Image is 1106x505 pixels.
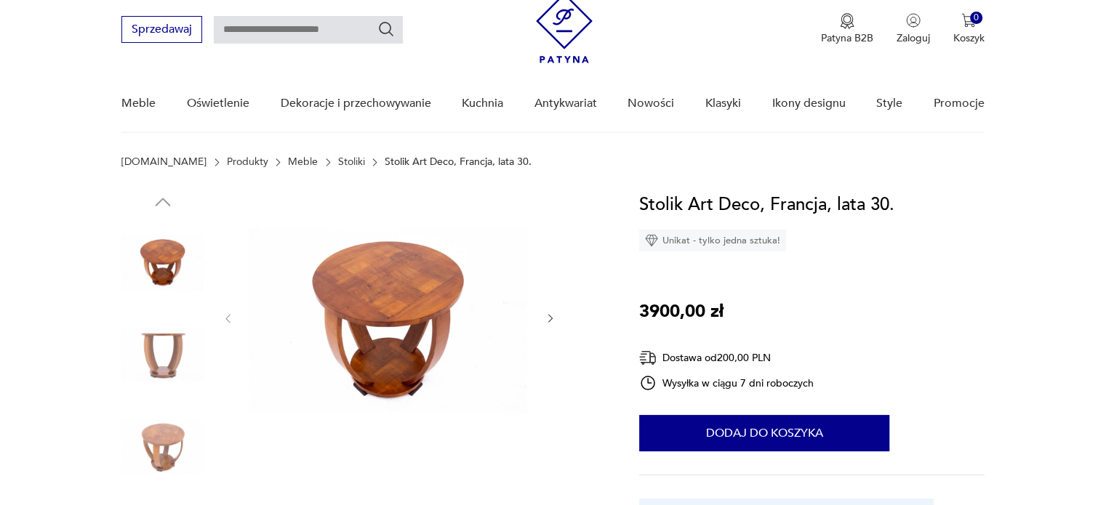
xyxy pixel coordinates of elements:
[906,13,921,28] img: Ikonka użytkownika
[121,313,204,396] img: Zdjęcie produktu Stolik Art Deco, Francja, lata 30.
[639,230,786,251] div: Unikat - tylko jedna sztuka!
[628,76,674,132] a: Nowości
[821,13,873,45] a: Ikona medaluPatyna B2B
[821,13,873,45] button: Patyna B2B
[639,349,657,367] img: Ikona dostawy
[897,13,930,45] button: Zaloguj
[288,156,318,168] a: Meble
[840,13,854,29] img: Ikona medalu
[227,156,268,168] a: Produkty
[953,13,985,45] button: 0Koszyk
[121,405,204,488] img: Zdjęcie produktu Stolik Art Deco, Francja, lata 30.
[249,191,529,443] img: Zdjęcie produktu Stolik Art Deco, Francja, lata 30.
[280,76,430,132] a: Dekoracje i przechowywanie
[639,374,814,392] div: Wysyłka w ciągu 7 dni roboczych
[639,349,814,367] div: Dostawa od 200,00 PLN
[462,76,503,132] a: Kuchnia
[187,76,249,132] a: Oświetlenie
[121,25,202,36] a: Sprzedawaj
[961,13,976,28] img: Ikona koszyka
[639,415,889,451] button: Dodaj do koszyka
[639,191,894,219] h1: Stolik Art Deco, Francja, lata 30.
[970,12,982,24] div: 0
[534,76,597,132] a: Antykwariat
[772,76,845,132] a: Ikony designu
[121,76,156,132] a: Meble
[897,31,930,45] p: Zaloguj
[705,76,741,132] a: Klasyki
[121,220,204,303] img: Zdjęcie produktu Stolik Art Deco, Francja, lata 30.
[639,298,724,326] p: 3900,00 zł
[385,156,532,168] p: Stolik Art Deco, Francja, lata 30.
[876,76,902,132] a: Style
[645,234,658,247] img: Ikona diamentu
[121,156,207,168] a: [DOMAIN_NAME]
[377,20,395,38] button: Szukaj
[934,76,985,132] a: Promocje
[953,31,985,45] p: Koszyk
[338,156,365,168] a: Stoliki
[121,16,202,43] button: Sprzedawaj
[821,31,873,45] p: Patyna B2B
